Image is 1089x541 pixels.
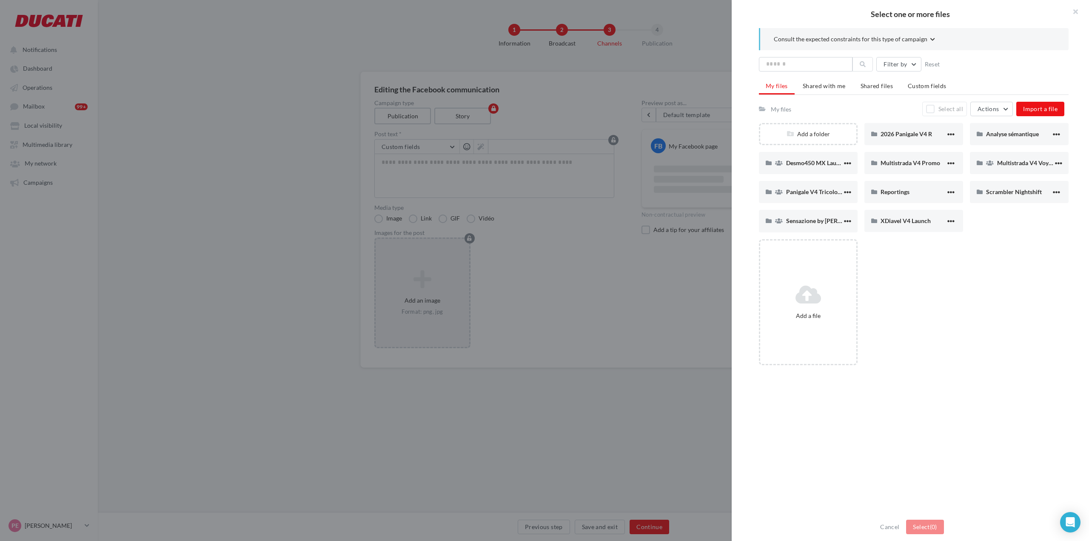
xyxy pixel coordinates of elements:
[771,105,791,113] div: My files
[1060,512,1080,532] div: Open Intercom Messenger
[861,82,893,89] span: Shared files
[881,159,940,166] span: Multistrada V4 Promo
[786,159,846,166] span: Desmo450 MX Launch
[906,520,944,534] button: Select(0)
[1023,105,1058,112] span: Import a file
[1016,102,1064,116] button: Import a file
[803,82,846,89] span: Shared with me
[745,10,1075,18] h2: Select one or more files
[922,102,967,116] button: Select all
[877,522,903,532] button: Cancel
[766,82,788,89] span: My files
[930,523,937,530] span: (0)
[786,188,904,195] span: Panigale V4 Tricolore [GEOGRAPHIC_DATA]
[786,217,872,224] span: Sensazione by [PERSON_NAME]
[881,188,909,195] span: Reportings
[986,188,1042,195] span: Scrambler Nightshift
[978,105,999,112] span: Actions
[970,102,1013,116] button: Actions
[881,130,932,137] span: 2026 Panigale V4 R
[876,57,921,72] button: Filter by
[774,35,935,45] button: Consult the expected constraints for this type of campaign
[986,130,1039,137] span: Analyse sémantique
[921,59,944,69] button: Reset
[997,159,1084,166] span: Multistrada V4 Voyagers Contest
[881,217,931,224] span: XDiavel V4 Launch
[908,82,946,89] span: Custom fields
[774,35,927,43] span: Consult the expected constraints for this type of campaign
[764,312,853,320] div: Add a file
[760,130,856,138] div: Add a folder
